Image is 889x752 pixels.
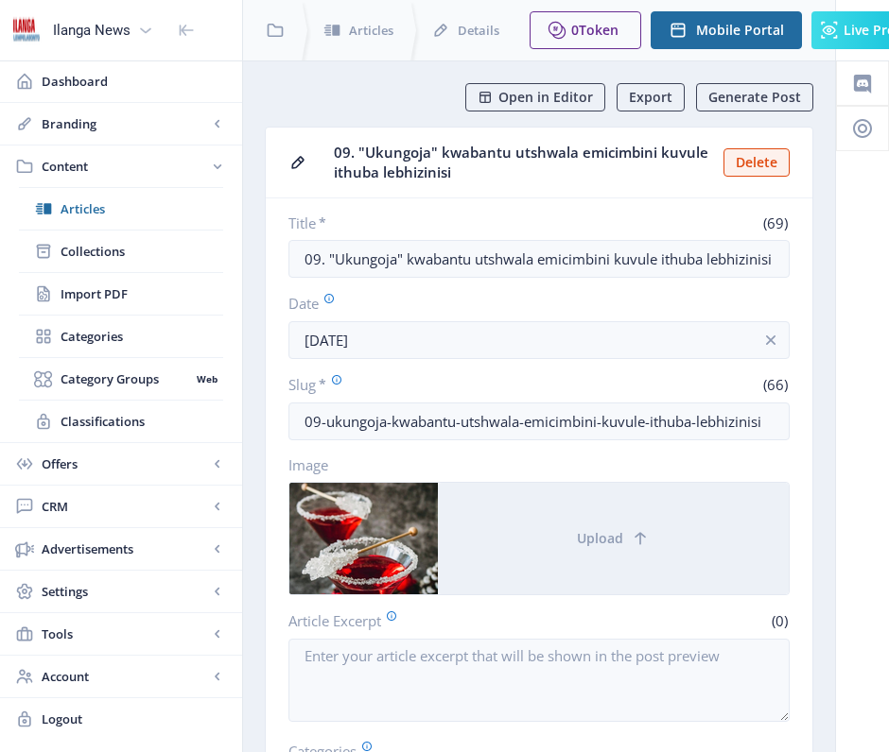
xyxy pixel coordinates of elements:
[61,284,223,303] span: Import PDF
[579,21,619,39] span: Token
[349,21,393,40] span: Articles
[288,610,532,631] label: Article Excerpt
[42,72,227,91] span: Dashboard
[61,369,190,388] span: Category Groups
[42,539,208,558] span: Advertisements
[752,321,790,359] button: info
[288,455,775,474] label: Image
[190,369,223,388] nb-badge: Web
[530,11,641,49] button: 0Token
[19,401,223,442] a: Classifications
[577,531,623,546] span: Upload
[288,374,532,395] label: Slug
[11,15,42,45] img: 6e32966d-d278-493e-af78-9af65f0c2223.png
[334,143,712,182] span: 09. "Ukungoja" kwabantu utshwala emicimbini kuvule ithuba lebhizinisi
[458,21,499,40] span: Details
[708,90,801,105] span: Generate Post
[19,273,223,315] a: Import PDF
[42,709,227,728] span: Logout
[19,188,223,230] a: Articles
[19,231,223,272] a: Collections
[761,331,780,350] nb-icon: info
[723,148,790,177] button: Delete
[42,497,208,516] span: CRM
[465,83,605,111] button: Open in Editor
[438,483,789,594] button: Upload
[19,358,223,400] a: Category GroupsWeb
[288,402,790,440] input: this-is-how-a-slug-looks-like
[696,83,813,111] button: Generate Post
[53,9,131,51] div: Ilanga News
[498,90,593,105] span: Open in Editor
[42,454,208,473] span: Offers
[61,327,223,346] span: Categories
[61,199,223,218] span: Articles
[42,114,208,133] span: Branding
[760,375,790,394] span: (66)
[288,214,532,232] label: Title
[769,611,790,630] span: (0)
[651,11,802,49] button: Mobile Portal
[42,157,208,176] span: Content
[288,293,775,314] label: Date
[629,90,672,105] span: Export
[696,23,784,38] span: Mobile Portal
[617,83,685,111] button: Export
[42,624,208,643] span: Tools
[61,242,223,261] span: Collections
[61,412,223,431] span: Classifications
[42,667,208,686] span: Account
[288,321,790,359] input: Publishing Date
[288,240,790,278] input: Type Article Title ...
[42,582,208,601] span: Settings
[760,214,790,232] span: (69)
[19,316,223,357] a: Categories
